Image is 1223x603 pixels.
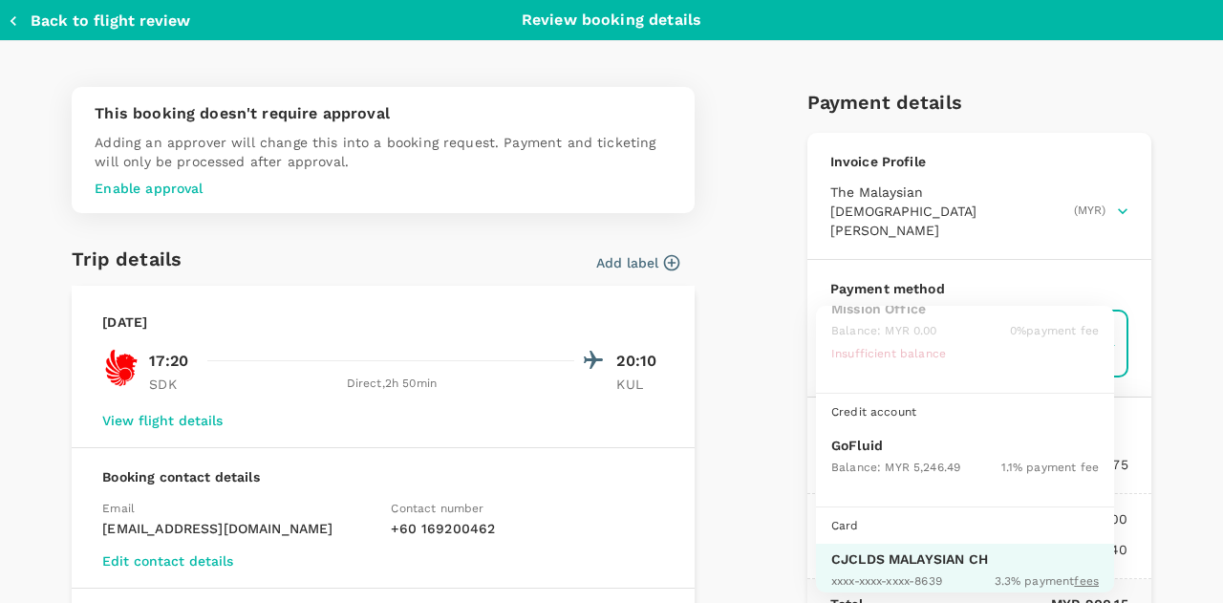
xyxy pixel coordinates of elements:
p: GoFluid [831,436,1099,455]
span: Credit account [831,405,916,419]
span: Balance : MYR 5,246.49 [831,461,960,474]
span: 1.1 % payment fee [1001,461,1099,474]
span: Card [831,519,859,532]
u: fees [1074,574,1099,588]
span: XXXX-XXXX-XXXX-8639 [831,574,942,588]
p: CJCLDS MALAYSIAN CH [831,549,1099,569]
span: 3.3 % payment [995,572,1099,592]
